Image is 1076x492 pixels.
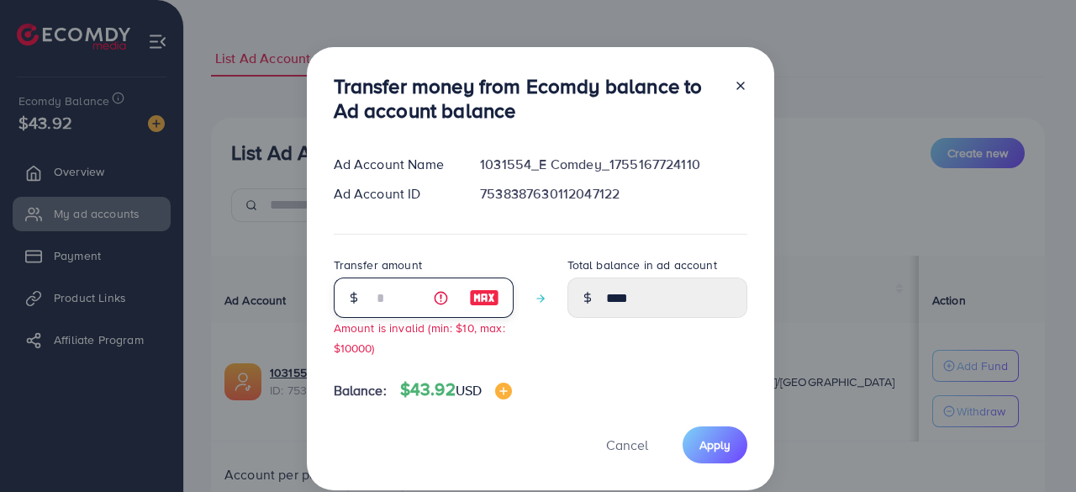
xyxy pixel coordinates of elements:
img: image [469,288,499,308]
label: Total balance in ad account [567,257,717,273]
button: Cancel [585,426,669,463]
div: Ad Account Name [320,155,467,174]
span: USD [456,381,482,399]
span: Cancel [606,436,648,454]
div: Ad Account ID [320,184,467,204]
h3: Transfer money from Ecomdy balance to Ad account balance [334,74,720,123]
span: Apply [699,436,731,453]
img: image [495,383,512,399]
div: 7538387630112047122 [467,184,760,204]
small: Amount is invalid (min: $10, max: $10000) [334,320,505,355]
label: Transfer amount [334,257,422,273]
button: Apply [683,426,747,463]
div: 1031554_E Comdey_1755167724110 [467,155,760,174]
span: Balance: [334,381,387,400]
h4: $43.92 [400,379,512,400]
